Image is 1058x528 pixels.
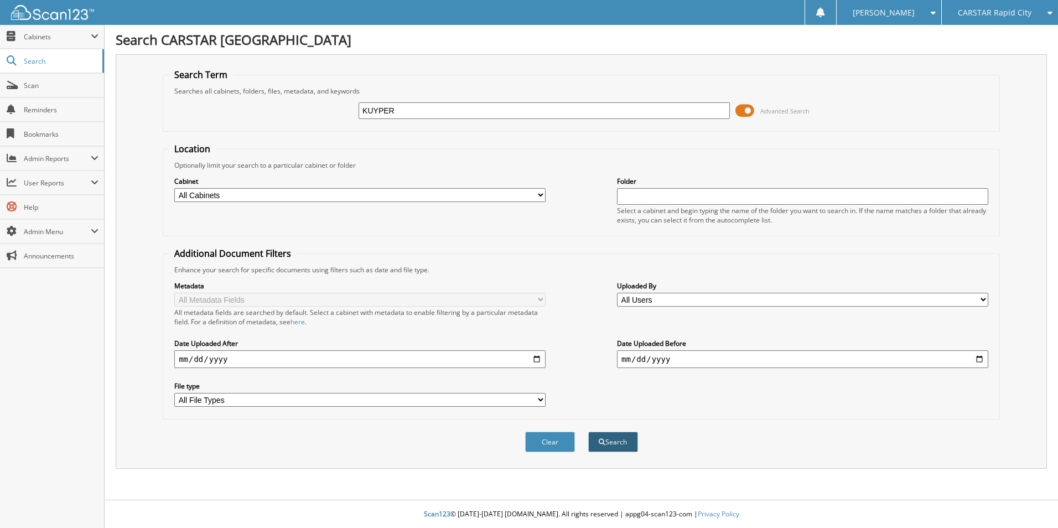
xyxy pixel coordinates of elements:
[116,30,1047,49] h1: Search CARSTAR [GEOGRAPHIC_DATA]
[617,339,988,348] label: Date Uploaded Before
[169,247,297,260] legend: Additional Document Filters
[169,69,233,81] legend: Search Term
[105,501,1058,528] div: © [DATE]-[DATE] [DOMAIN_NAME]. All rights reserved | appg04-scan123-com |
[698,509,739,519] a: Privacy Policy
[11,5,94,20] img: scan123-logo-white.svg
[24,32,91,42] span: Cabinets
[617,281,988,291] label: Uploaded By
[174,350,546,368] input: start
[24,203,98,212] span: Help
[760,107,810,115] span: Advanced Search
[24,105,98,115] span: Reminders
[24,227,91,236] span: Admin Menu
[853,9,915,16] span: [PERSON_NAME]
[291,317,305,327] a: here
[174,339,546,348] label: Date Uploaded After
[958,9,1031,16] span: CARSTAR Rapid City
[174,281,546,291] label: Metadata
[174,308,546,327] div: All metadata fields are searched by default. Select a cabinet with metadata to enable filtering b...
[24,81,98,90] span: Scan
[617,350,988,368] input: end
[24,251,98,261] span: Announcements
[174,177,546,186] label: Cabinet
[169,161,994,170] div: Optionally limit your search to a particular cabinet or folder
[617,177,988,186] label: Folder
[1003,475,1058,528] iframe: Chat Widget
[24,178,91,188] span: User Reports
[525,432,575,452] button: Clear
[24,154,91,163] span: Admin Reports
[174,381,546,391] label: File type
[24,56,97,66] span: Search
[169,86,994,96] div: Searches all cabinets, folders, files, metadata, and keywords
[169,143,216,155] legend: Location
[169,265,994,275] div: Enhance your search for specific documents using filters such as date and file type.
[617,206,988,225] div: Select a cabinet and begin typing the name of the folder you want to search in. If the name match...
[424,509,450,519] span: Scan123
[588,432,638,452] button: Search
[24,130,98,139] span: Bookmarks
